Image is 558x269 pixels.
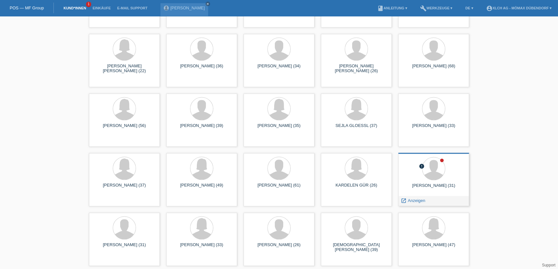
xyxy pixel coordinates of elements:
a: [PERSON_NAME] [170,5,205,10]
div: [PERSON_NAME] (36) [171,63,232,74]
div: [PERSON_NAME] (26) [249,242,309,253]
span: 1 [86,2,91,7]
div: [PERSON_NAME] (33) [403,123,464,133]
a: Kund*innen [60,6,89,10]
div: SEJLA GLOESSL (37) [326,123,387,133]
div: [PERSON_NAME] (68) [403,63,464,74]
div: [PERSON_NAME] (31) [94,242,155,253]
div: [PERSON_NAME] [PERSON_NAME] (26) [326,63,387,74]
span: Anzeigen [408,198,425,203]
a: bookAnleitung ▾ [374,6,410,10]
i: launch [401,198,407,204]
div: [PERSON_NAME] (37) [94,183,155,193]
i: build [420,5,427,12]
div: [PERSON_NAME] [PERSON_NAME] (22) [94,63,155,74]
a: E-Mail Support [114,6,151,10]
div: [PERSON_NAME] (35) [249,123,309,133]
a: Support [542,263,555,267]
div: Zurückgewiesen [419,163,425,170]
a: POS — MF Group [10,5,44,10]
div: [PERSON_NAME] (47) [403,242,464,253]
a: Einkäufe [89,6,114,10]
i: book [377,5,383,12]
div: [DEMOGRAPHIC_DATA][PERSON_NAME] (39) [326,242,387,253]
div: [PERSON_NAME] (61) [249,183,309,193]
a: DE ▾ [462,6,476,10]
div: [PERSON_NAME] (56) [94,123,155,133]
div: [PERSON_NAME] (33) [171,242,232,253]
div: [PERSON_NAME] (39) [171,123,232,133]
a: buildWerkzeuge ▾ [417,6,456,10]
i: account_circle [486,5,493,12]
i: error [419,163,425,169]
div: KARDELEN GÜR (26) [326,183,387,193]
a: launch Anzeigen [401,198,425,203]
a: close [206,2,210,6]
div: [PERSON_NAME] (34) [249,63,309,74]
i: close [206,2,209,5]
div: [PERSON_NAME] (49) [171,183,232,193]
div: [PERSON_NAME] (31) [403,183,464,193]
a: account_circleXLCH AG - Mömax Dübendorf ▾ [483,6,555,10]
